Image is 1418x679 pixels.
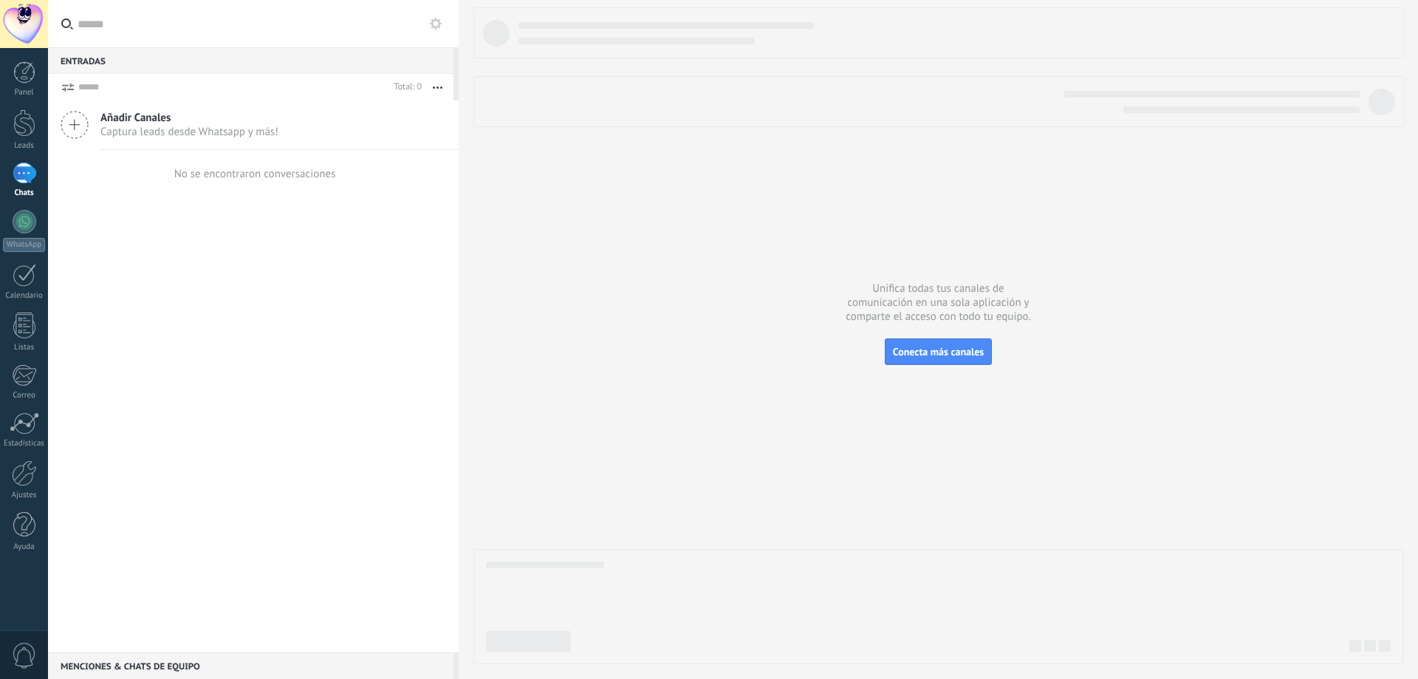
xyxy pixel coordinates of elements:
span: Conecta más canales [893,345,984,358]
span: Añadir Canales [100,111,278,125]
div: Calendario [3,291,46,301]
div: Correo [3,391,46,400]
div: Estadísticas [3,439,46,448]
div: Panel [3,88,46,98]
div: Leads [3,141,46,151]
div: Ayuda [3,542,46,552]
div: Ajustes [3,491,46,500]
div: No se encontraron conversaciones [174,167,336,181]
div: Entradas [48,47,453,74]
span: Captura leads desde Whatsapp y más! [100,125,278,139]
div: Menciones & Chats de equipo [48,652,453,679]
button: Conecta más canales [885,338,992,365]
div: Chats [3,188,46,198]
div: WhatsApp [3,238,45,252]
div: Listas [3,343,46,352]
div: Total: 0 [388,80,422,95]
